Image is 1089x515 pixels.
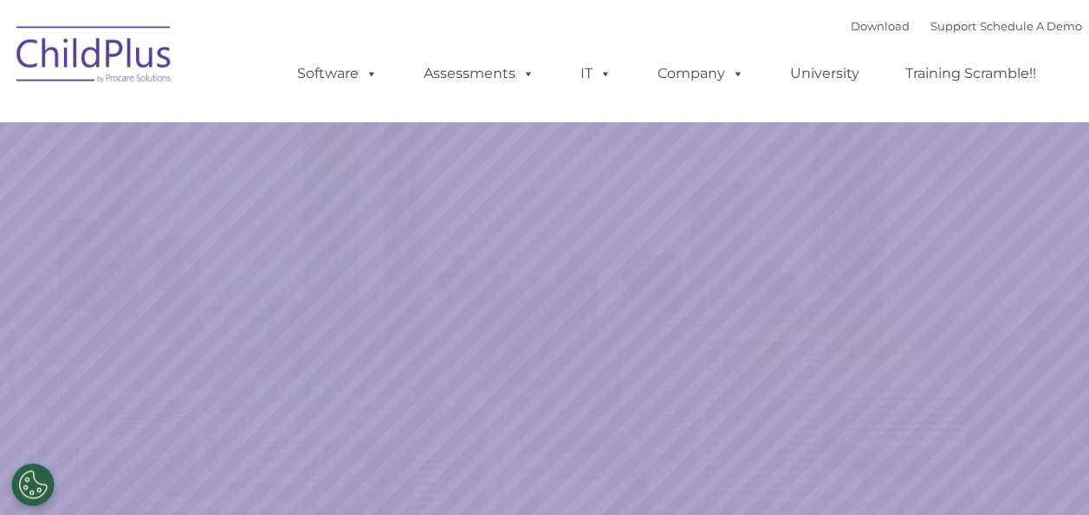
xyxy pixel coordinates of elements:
[980,19,1082,33] a: Schedule A Demo
[11,463,55,506] button: Cookies Settings
[851,19,910,33] a: Download
[773,56,877,91] a: University
[740,325,919,374] a: Learn More
[930,19,976,33] a: Support
[280,56,395,91] a: Software
[640,56,762,91] a: Company
[888,56,1053,91] a: Training Scramble!!
[406,56,552,91] a: Assessments
[563,56,629,91] a: IT
[8,14,181,101] img: ChildPlus by Procare Solutions
[851,19,1082,33] font: |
